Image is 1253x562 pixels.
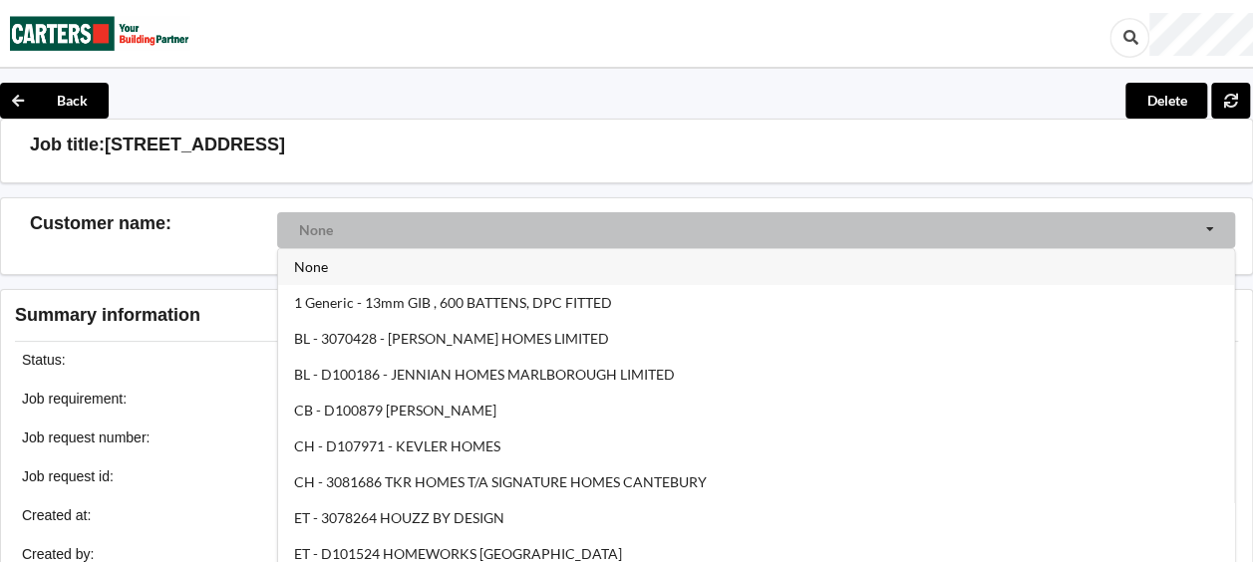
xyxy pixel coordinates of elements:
[294,294,612,311] span: 1 Generic - 13mm GIB , 600 BATTENS, DPC FITTED
[8,389,314,409] div: Job requirement :
[294,437,500,454] span: CH - D107971 - KEVLER HOMES
[294,473,707,490] span: CH - 3081686 TKR HOMES T/A SIGNATURE HOMES CANTEBURY
[1149,13,1253,56] div: User Profile
[105,134,285,156] h3: [STREET_ADDRESS]
[294,258,328,275] span: None
[294,366,675,383] span: BL - D100186 - JENNIAN HOMES MARLBOROUGH LIMITED
[277,212,1235,248] div: Customer Selector
[294,545,622,562] span: ET - D101524 HOMEWORKS [GEOGRAPHIC_DATA]
[1125,83,1207,119] button: Delete
[294,402,496,419] span: CB - D100879 [PERSON_NAME]
[294,509,504,526] span: ET - 3078264 HOUZZ BY DESIGN
[15,304,925,327] h3: Summary information
[294,330,609,347] span: BL - 3070428 - [PERSON_NAME] HOMES LIMITED
[8,427,314,447] div: Job request number :
[8,466,314,486] div: Job request id :
[8,505,314,525] div: Created at :
[30,134,105,156] h3: Job title:
[8,350,314,370] div: Status :
[10,1,189,66] img: Carters
[30,212,277,235] h3: Customer name :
